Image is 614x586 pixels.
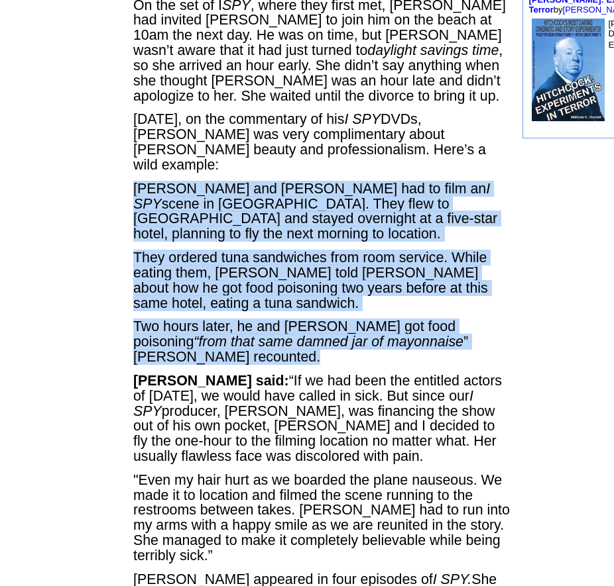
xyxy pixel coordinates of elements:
[133,111,486,172] span: [DATE], on the commentary of his DVDs, [PERSON_NAME] was very complimentary about [PERSON_NAME] b...
[532,19,605,121] img: 68641.jpg
[133,373,502,464] span: “If we had been the entitled actors of [DATE], we would have called in sick. But since our produc...
[133,472,510,563] span: "Even my hair hurt as we boarded the plane nauseous. We made it to location and filmed the scene ...
[344,111,381,127] i: I SPY
[133,388,473,419] i: I SPY
[367,42,499,58] i: daylight savings time
[133,373,289,389] span: [PERSON_NAME] said:
[133,318,468,365] span: Two hours later, he and [PERSON_NAME] got food poisoning ” [PERSON_NAME] recounted.
[133,181,497,242] span: [PERSON_NAME] and [PERSON_NAME] had to film an scene in [GEOGRAPHIC_DATA]. They flew to [GEOGRAPH...
[133,181,490,212] i: I SPY
[194,334,463,350] i: “from that same damned jar of mayonnaise
[133,250,488,311] span: They ordered tuna sandwiches from room service. While eating them, [PERSON_NAME] told [PERSON_NAM...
